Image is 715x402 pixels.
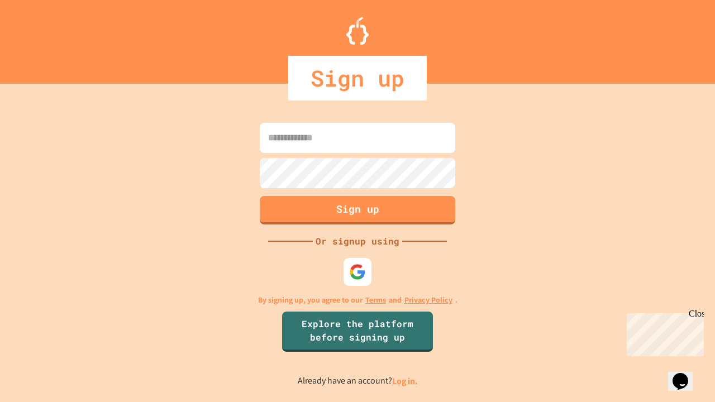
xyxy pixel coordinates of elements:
[365,294,386,306] a: Terms
[349,264,366,280] img: google-icon.svg
[258,294,457,306] p: By signing up, you agree to our and .
[288,56,427,100] div: Sign up
[622,309,704,356] iframe: chat widget
[313,234,402,248] div: Or signup using
[404,294,452,306] a: Privacy Policy
[4,4,77,71] div: Chat with us now!Close
[392,375,418,387] a: Log in.
[298,374,418,388] p: Already have an account?
[260,196,455,224] button: Sign up
[346,17,369,45] img: Logo.svg
[282,312,433,352] a: Explore the platform before signing up
[668,357,704,391] iframe: chat widget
